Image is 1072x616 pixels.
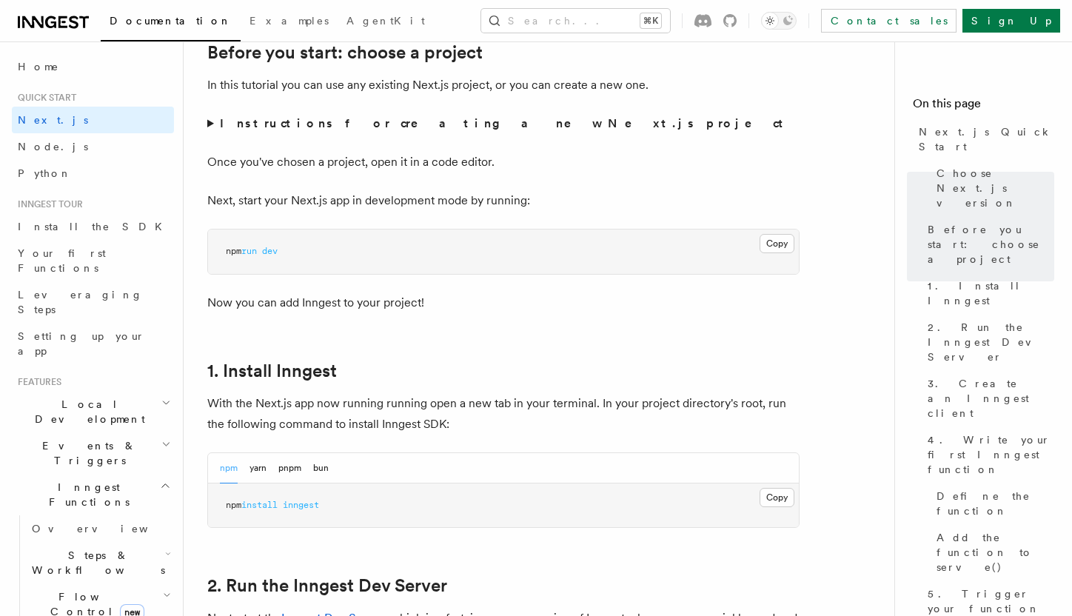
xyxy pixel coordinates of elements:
a: Install the SDK [12,213,174,240]
span: Setting up your app [18,330,145,357]
span: Define the function [937,489,1054,518]
span: npm [226,246,241,256]
span: Steps & Workflows [26,548,165,577]
span: AgentKit [346,15,425,27]
span: Examples [249,15,329,27]
span: Before you start: choose a project [928,222,1054,267]
span: Node.js [18,141,88,153]
p: Next, start your Next.js app in development mode by running: [207,190,800,211]
a: Before you start: choose a project [922,216,1054,272]
button: pnpm [278,453,301,483]
span: run [241,246,257,256]
a: 2. Run the Inngest Dev Server [922,314,1054,370]
span: 2. Run the Inngest Dev Server [928,320,1054,364]
span: Next.js [18,114,88,126]
a: 2. Run the Inngest Dev Server [207,575,447,596]
a: Home [12,53,174,80]
p: In this tutorial you can use any existing Next.js project, or you can create a new one. [207,75,800,96]
button: Copy [760,234,794,253]
button: Local Development [12,391,174,432]
p: Once you've chosen a project, open it in a code editor. [207,152,800,173]
span: Inngest tour [12,198,83,210]
span: Overview [32,523,184,535]
button: bun [313,453,329,483]
span: dev [262,246,278,256]
span: Inngest Functions [12,480,160,509]
a: Before you start: choose a project [207,42,483,63]
button: npm [220,453,238,483]
span: Features [12,376,61,388]
span: Choose Next.js version [937,166,1054,210]
span: Events & Triggers [12,438,161,468]
span: Home [18,59,59,74]
a: 1. Install Inngest [207,361,337,381]
a: Add the function to serve() [931,524,1054,580]
a: Sign Up [962,9,1060,33]
p: Now you can add Inngest to your project! [207,292,800,313]
a: Leveraging Steps [12,281,174,323]
button: yarn [249,453,267,483]
span: npm [226,500,241,510]
span: 3. Create an Inngest client [928,376,1054,421]
span: Next.js Quick Start [919,124,1054,154]
span: Quick start [12,92,76,104]
a: 1. Install Inngest [922,272,1054,314]
summary: Instructions for creating a new Next.js project [207,113,800,134]
a: 3. Create an Inngest client [922,370,1054,426]
a: Your first Functions [12,240,174,281]
span: install [241,500,278,510]
button: Inngest Functions [12,474,174,515]
span: Leveraging Steps [18,289,143,315]
a: Documentation [101,4,241,41]
a: Next.js Quick Start [913,118,1054,160]
a: Node.js [12,133,174,160]
strong: Instructions for creating a new Next.js project [220,116,789,130]
button: Toggle dark mode [761,12,797,30]
a: Contact sales [821,9,957,33]
a: Examples [241,4,338,40]
h4: On this page [913,95,1054,118]
a: 4. Write your first Inngest function [922,426,1054,483]
button: Steps & Workflows [26,542,174,583]
button: Events & Triggers [12,432,174,474]
span: Documentation [110,15,232,27]
span: Add the function to serve() [937,530,1054,575]
p: With the Next.js app now running running open a new tab in your terminal. In your project directo... [207,393,800,435]
kbd: ⌘K [640,13,661,28]
span: Your first Functions [18,247,106,274]
button: Search...⌘K [481,9,670,33]
a: AgentKit [338,4,434,40]
span: Install the SDK [18,221,171,232]
button: Copy [760,488,794,507]
span: 1. Install Inngest [928,278,1054,308]
span: Python [18,167,72,179]
a: Overview [26,515,174,542]
a: Python [12,160,174,187]
a: Setting up your app [12,323,174,364]
span: inngest [283,500,319,510]
a: Choose Next.js version [931,160,1054,216]
span: Local Development [12,397,161,426]
a: Define the function [931,483,1054,524]
a: Next.js [12,107,174,133]
span: 4. Write your first Inngest function [928,432,1054,477]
